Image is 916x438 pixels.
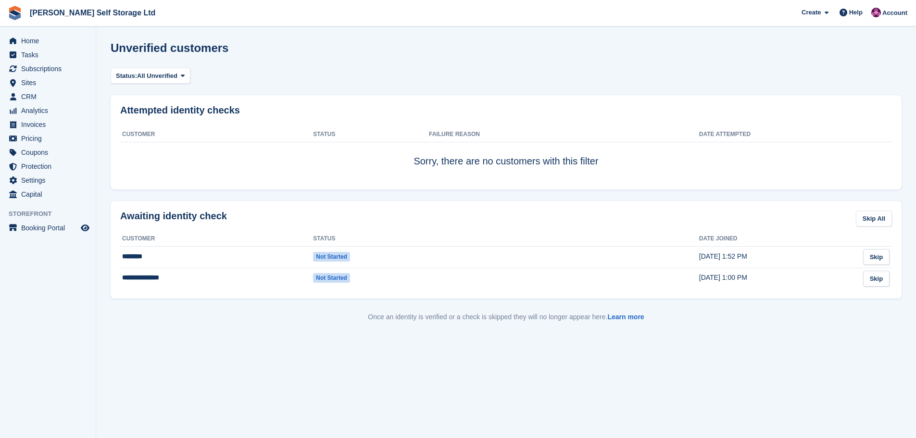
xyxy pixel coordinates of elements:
span: Status: [116,71,137,81]
span: Settings [21,174,79,187]
a: Skip [863,249,890,265]
span: Subscriptions [21,62,79,75]
a: menu [5,90,91,103]
h1: Unverified customers [111,41,228,54]
h2: Awaiting identity check [120,211,227,222]
span: Sites [21,76,79,89]
a: menu [5,221,91,235]
td: [DATE] 1:52 PM [699,246,853,268]
a: menu [5,76,91,89]
p: Once an identity is verified or a check is skipped they will no longer appear here. [111,312,902,322]
a: menu [5,146,91,159]
span: Create [802,8,821,17]
span: Tasks [21,48,79,62]
a: Skip All [856,211,892,226]
span: Analytics [21,104,79,117]
a: menu [5,62,91,75]
a: Preview store [79,222,91,234]
a: menu [5,160,91,173]
a: [PERSON_NAME] Self Storage Ltd [26,5,159,21]
span: Capital [21,188,79,201]
span: Not started [313,273,350,283]
th: Status [313,127,429,142]
a: menu [5,132,91,145]
button: Status: All Unverified [111,68,190,84]
th: Status [313,231,429,247]
th: Date joined [699,231,853,247]
img: Lydia Wild [871,8,881,17]
span: Protection [21,160,79,173]
span: Pricing [21,132,79,145]
span: All Unverified [137,71,177,81]
a: menu [5,34,91,48]
span: Home [21,34,79,48]
a: menu [5,118,91,131]
span: Invoices [21,118,79,131]
span: Coupons [21,146,79,159]
th: Failure Reason [429,127,699,142]
a: menu [5,48,91,62]
img: stora-icon-8386f47178a22dfd0bd8f6a31ec36ba5ce8667c1dd55bd0f319d3a0aa187defe.svg [8,6,22,20]
span: Help [849,8,863,17]
a: Learn more [607,313,644,321]
th: Customer [120,127,313,142]
h2: Attempted identity checks [120,105,892,116]
a: menu [5,104,91,117]
a: Skip [863,271,890,287]
th: Date attempted [699,127,853,142]
span: Account [882,8,907,18]
span: Sorry, there are no customers with this filter [414,156,598,166]
span: Not started [313,252,350,262]
span: Storefront [9,209,96,219]
span: CRM [21,90,79,103]
span: Booking Portal [21,221,79,235]
a: menu [5,188,91,201]
td: [DATE] 1:00 PM [699,268,853,289]
a: menu [5,174,91,187]
th: Customer [120,231,313,247]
